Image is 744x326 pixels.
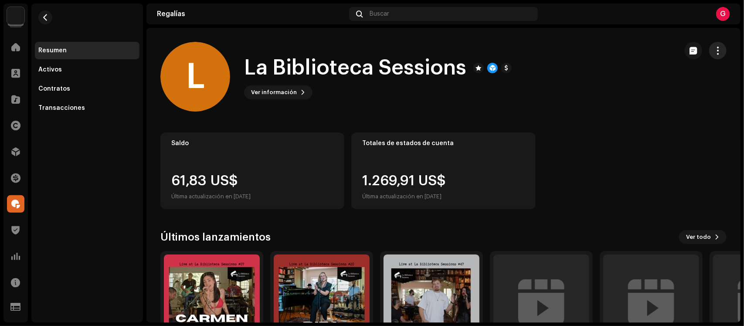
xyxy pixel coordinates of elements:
[7,7,24,24] img: a6437e74-8c8e-4f74-a1ce-131745af0155
[351,132,535,209] re-o-card-value: Totales de estados de cuenta
[35,99,139,117] re-m-nav-item: Transacciones
[716,7,730,21] div: G
[160,42,230,112] div: L
[251,84,297,101] span: Ver información
[686,228,711,246] span: Ver todo
[38,47,67,54] div: Resumen
[362,191,446,202] div: Última actualización en [DATE]
[244,54,466,82] h1: La Biblioteca Sessions
[35,42,139,59] re-m-nav-item: Resumen
[362,140,524,147] div: Totales de estados de cuenta
[370,10,389,17] span: Buscar
[157,10,346,17] div: Regalías
[160,230,271,244] h3: Últimos lanzamientos
[38,66,62,73] div: Activos
[244,85,313,99] button: Ver información
[38,85,70,92] div: Contratos
[160,132,344,209] re-o-card-value: Saldo
[35,80,139,98] re-m-nav-item: Contratos
[679,230,727,244] button: Ver todo
[171,140,333,147] div: Saldo
[35,61,139,78] re-m-nav-item: Activos
[171,191,251,202] div: Última actualización en [DATE]
[38,105,85,112] div: Transacciones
